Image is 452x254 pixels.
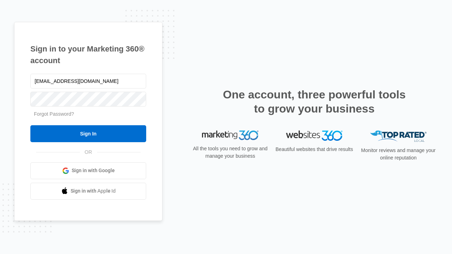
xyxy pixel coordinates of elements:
[191,145,270,160] p: All the tools you need to grow and manage your business
[370,131,427,142] img: Top Rated Local
[30,43,146,66] h1: Sign in to your Marketing 360® account
[30,162,146,179] a: Sign in with Google
[34,111,74,117] a: Forgot Password?
[202,131,258,140] img: Marketing 360
[30,183,146,200] a: Sign in with Apple Id
[286,131,343,141] img: Websites 360
[359,147,438,162] p: Monitor reviews and manage your online reputation
[71,187,116,195] span: Sign in with Apple Id
[72,167,115,174] span: Sign in with Google
[221,87,408,116] h2: One account, three powerful tools to grow your business
[80,149,97,156] span: OR
[275,146,354,153] p: Beautiful websites that drive results
[30,74,146,89] input: Email
[30,125,146,142] input: Sign In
